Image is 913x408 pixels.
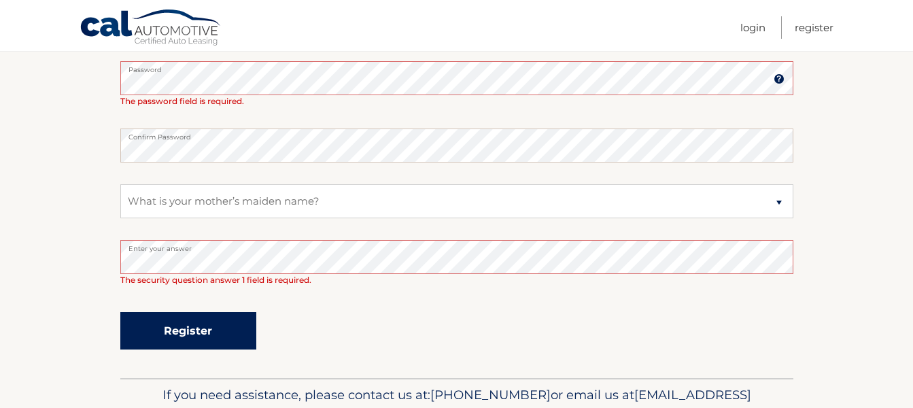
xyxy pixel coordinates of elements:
[120,96,244,106] span: The password field is required.
[795,16,833,39] a: Register
[80,9,222,48] a: Cal Automotive
[740,16,765,39] a: Login
[120,61,793,72] label: Password
[430,387,551,403] span: [PHONE_NUMBER]
[120,312,256,350] button: Register
[120,129,793,139] label: Confirm Password
[120,240,793,251] label: Enter your answer
[120,275,311,285] span: The security question answer 1 field is required.
[774,73,785,84] img: tooltip.svg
